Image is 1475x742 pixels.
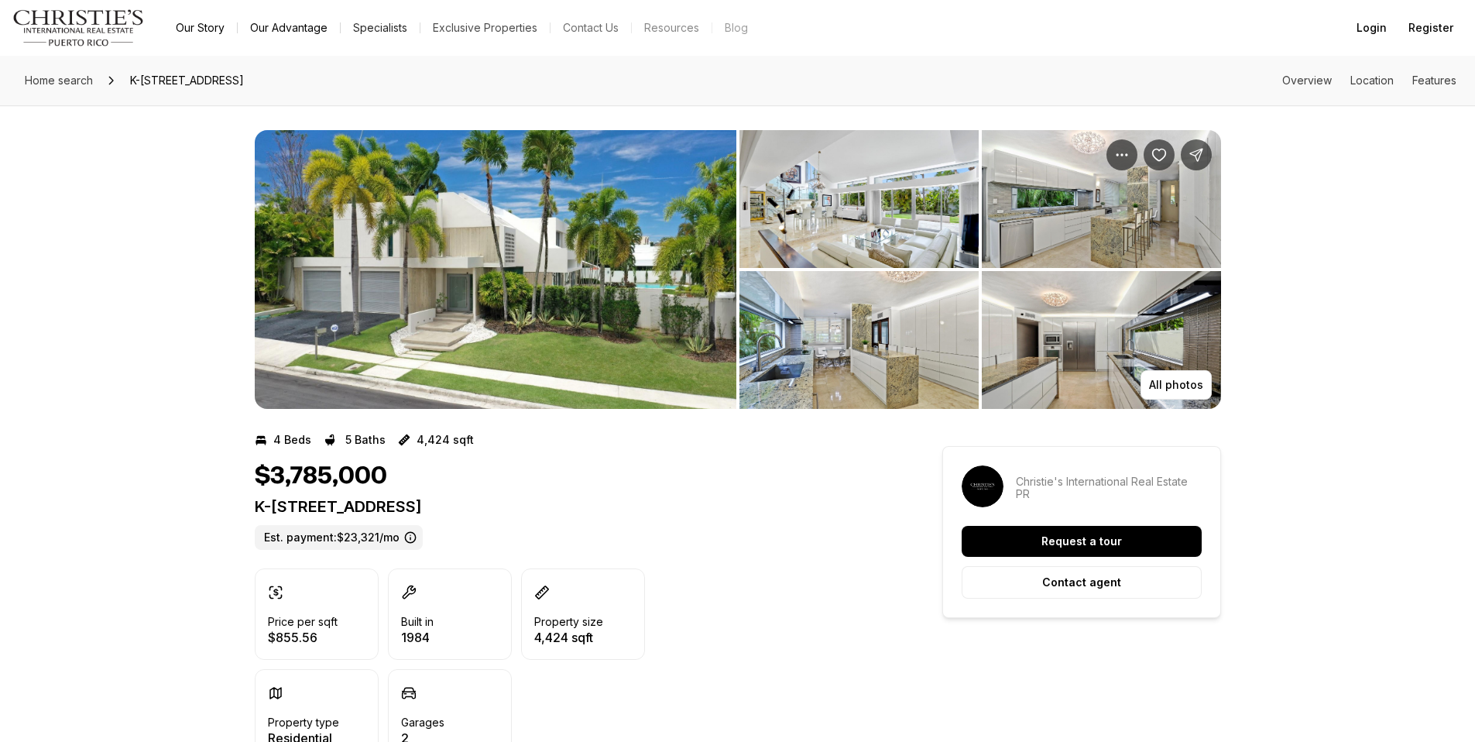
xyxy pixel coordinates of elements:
a: Resources [632,17,712,39]
p: Christie's International Real Estate PR [1016,476,1202,500]
p: $855.56 [268,631,338,644]
button: View image gallery [739,271,979,409]
img: logo [12,9,145,46]
nav: Page section menu [1282,74,1456,87]
a: Skip to: Overview [1282,74,1332,87]
a: Exclusive Properties [420,17,550,39]
p: Request a tour [1041,535,1122,548]
button: View image gallery [982,271,1221,409]
a: Skip to: Location [1350,74,1394,87]
p: Built in [401,616,434,628]
p: Contact agent [1042,576,1121,589]
li: 1 of 7 [255,130,736,409]
p: K-[STREET_ADDRESS] [255,497,887,516]
span: Login [1357,22,1387,34]
span: K-[STREET_ADDRESS] [124,68,250,93]
span: Home search [25,74,93,87]
p: Garages [401,716,444,729]
button: Request a tour [962,526,1202,557]
button: Register [1399,12,1463,43]
button: Property options [1106,139,1137,170]
p: 1984 [401,631,434,644]
li: 2 of 7 [739,130,1221,409]
button: View image gallery [982,130,1221,268]
a: Our Advantage [238,17,340,39]
p: 4,424 sqft [417,434,474,446]
p: 5 Baths [345,434,386,446]
a: Skip to: Features [1412,74,1456,87]
span: Register [1408,22,1453,34]
p: 4,424 sqft [534,631,603,644]
button: All photos [1141,370,1212,400]
button: Save Property: K-8 TERRACE ST., GARDEN HILLS [1144,139,1175,170]
p: Price per sqft [268,616,338,628]
a: Home search [19,68,99,93]
label: Est. payment: $23,321/mo [255,525,423,550]
div: Listing Photos [255,130,1221,409]
a: Blog [712,17,760,39]
h1: $3,785,000 [255,462,387,491]
a: Specialists [341,17,420,39]
p: All photos [1149,379,1203,391]
button: Contact agent [962,566,1202,599]
button: Login [1347,12,1396,43]
button: 5 Baths [324,428,386,452]
button: View image gallery [739,130,979,268]
p: Property size [534,616,603,628]
button: View image gallery [255,130,736,409]
p: 4 Beds [273,434,311,446]
p: Property type [268,716,339,729]
a: Our Story [163,17,237,39]
button: Share Property: K-8 TERRACE ST., GARDEN HILLS [1181,139,1212,170]
button: Contact Us [551,17,631,39]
